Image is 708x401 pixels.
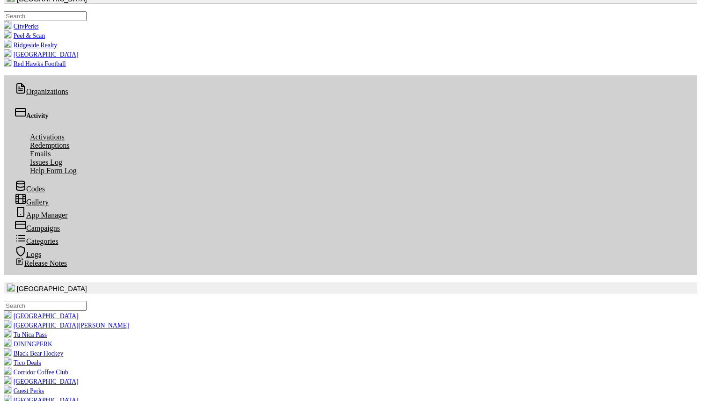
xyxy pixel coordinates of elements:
a: Red Hawks Football [4,60,66,67]
button: [GEOGRAPHIC_DATA] [4,283,697,293]
img: mQPUoQxfIUcZGVjFKDSEKbT27olGNZVpZjUgqHNS.png [4,320,11,328]
a: Help Form Log [22,165,84,176]
img: B4TTOcektNnJKTnx2IcbGdeHDbTXjfJiwl6FNTjm.png [4,58,11,66]
img: LcHXC8OmAasj0nmL6Id6sMYcOaX2uzQAQ5e8h748.png [4,49,11,57]
input: .form-control-sm [4,301,87,311]
div: Activity [15,107,686,120]
a: Logs [7,249,49,260]
img: 0SBPtshqTvrgEtdEgrWk70gKnUHZpYRm94MZ5hDb.png [7,284,15,291]
a: Ridgeside Realty [4,42,57,49]
a: [GEOGRAPHIC_DATA] [4,313,78,320]
a: Codes [7,183,52,194]
img: xEJfzBn14Gqk52WXYUPJGPZZY80lB8Gpb3Y1ccPk.png [4,30,11,38]
a: Emails [22,148,58,159]
a: [GEOGRAPHIC_DATA] [4,51,78,58]
a: DININGPERK [4,341,52,348]
a: Categories [7,236,66,247]
a: App Manager [7,210,75,220]
img: 65Ub9Kbg6EKkVtfooX73hwGGlFbexxHlnpgbdEJ1.png [4,357,11,365]
img: 8mwdIaqQ57Gxce0ZYLDdt4cfPpXx8QwJjnoSsc4c.png [4,348,11,356]
img: KU1gjHo6iQoewuS2EEpjC7SefdV31G12oQhDVBj4.png [4,21,11,29]
a: Campaigns [7,223,67,233]
img: mqtmdW2lgt3F7IVbFvpqGuNrUBzchY4PLaWToHMU.png [4,40,11,47]
a: Gallery [7,197,56,207]
ul: [GEOGRAPHIC_DATA] [4,11,697,68]
img: 0SBPtshqTvrgEtdEgrWk70gKnUHZpYRm94MZ5hDb.png [4,311,11,318]
img: l9qMkhaEtrtl2KSmeQmIMMuo0MWM2yK13Spz7TvA.png [4,367,11,374]
a: Issues Log [22,157,70,168]
a: Black Bear Hockey [4,350,63,357]
a: Guest Perks [4,387,44,394]
input: .form-control-sm [4,11,87,21]
a: Organizations [7,86,75,97]
a: Corridor Coffee Club [4,369,68,376]
img: 47e4GQXcRwEyAopLUql7uJl1j56dh6AIYZC79JbN.png [4,329,11,337]
a: [GEOGRAPHIC_DATA][PERSON_NAME] [4,322,129,329]
img: hvStDAXTQetlbtk3PNAXwGlwD7WEZXonuVeW2rdL.png [4,339,11,346]
a: [GEOGRAPHIC_DATA] [4,378,78,385]
a: Tico Deals [4,359,41,366]
a: Peel & Scan [4,32,45,39]
a: Redemptions [22,140,77,151]
img: tkJrFNJtkYdINYgDz5NKXeljSIEE1dFH4lXLzz2S.png [4,386,11,393]
a: CityPerks [4,23,38,30]
img: 5ywTDdZapyxoEde0k2HeV1po7LOSCqTTesrRKvPe.png [4,376,11,384]
a: Release Notes [7,258,74,269]
a: Activations [22,131,72,142]
a: Tu Nica Pass [4,331,47,338]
